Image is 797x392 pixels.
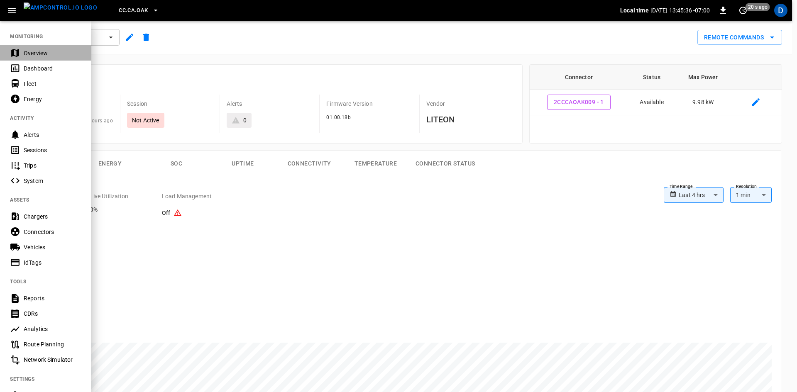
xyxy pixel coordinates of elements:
[24,340,81,348] div: Route Planning
[119,6,148,15] span: CC.CA.OAK
[620,6,649,15] p: Local time
[24,95,81,103] div: Energy
[24,228,81,236] div: Connectors
[24,294,81,302] div: Reports
[24,258,81,267] div: IdTags
[24,325,81,333] div: Analytics
[774,4,787,17] div: profile-icon
[24,146,81,154] div: Sessions
[736,4,750,17] button: set refresh interval
[24,309,81,318] div: CDRs
[24,355,81,364] div: Network Simulator
[24,2,97,13] img: ampcontrol.io logo
[24,64,81,73] div: Dashboard
[24,177,81,185] div: System
[24,212,81,221] div: Chargers
[24,49,81,57] div: Overview
[24,80,81,88] div: Fleet
[24,131,81,139] div: Alerts
[24,243,81,251] div: Vehicles
[24,161,81,170] div: Trips
[650,6,710,15] p: [DATE] 13:45:36 -07:00
[746,3,770,11] span: 20 s ago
